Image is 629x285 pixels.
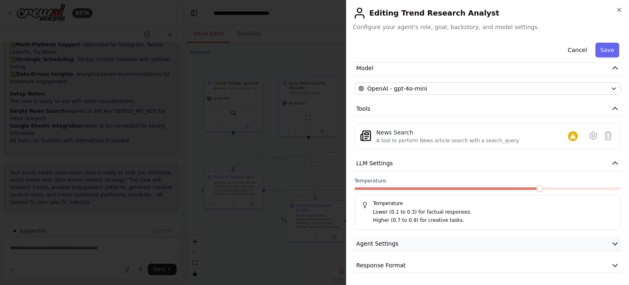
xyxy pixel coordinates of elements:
[356,239,398,248] span: Agent Settings
[376,137,520,144] div: A tool to perform News article search with a search_query.
[373,208,614,217] p: Lower (0.1 to 0.3) for factual responses.
[356,159,393,167] span: LLM Settings
[586,128,601,143] button: Configure tool
[355,178,387,184] span: Temperature:
[353,236,622,251] button: Agent Settings
[353,258,622,273] button: Response Format
[601,128,615,143] button: Delete tool
[356,105,371,113] span: Tools
[356,261,406,269] span: Response Format
[353,23,622,31] span: Configure your agent's role, goal, backstory, and model settings.
[353,61,622,76] button: Model
[563,43,592,57] button: Cancel
[353,101,622,116] button: Tools
[353,156,622,171] button: LLM Settings
[362,200,614,207] h5: Temperature
[376,128,520,137] div: News Search
[355,82,621,95] button: OpenAI - gpt-4o-mini
[595,43,619,57] button: Save
[353,7,622,20] h2: Editing Trend Research Analyst
[356,64,373,72] span: Model
[360,130,371,141] img: SerplyNewsSearchTool
[367,84,427,93] span: OpenAI - gpt-4o-mini
[373,217,614,225] p: Higher (0.7 to 0.9) for creative tasks.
